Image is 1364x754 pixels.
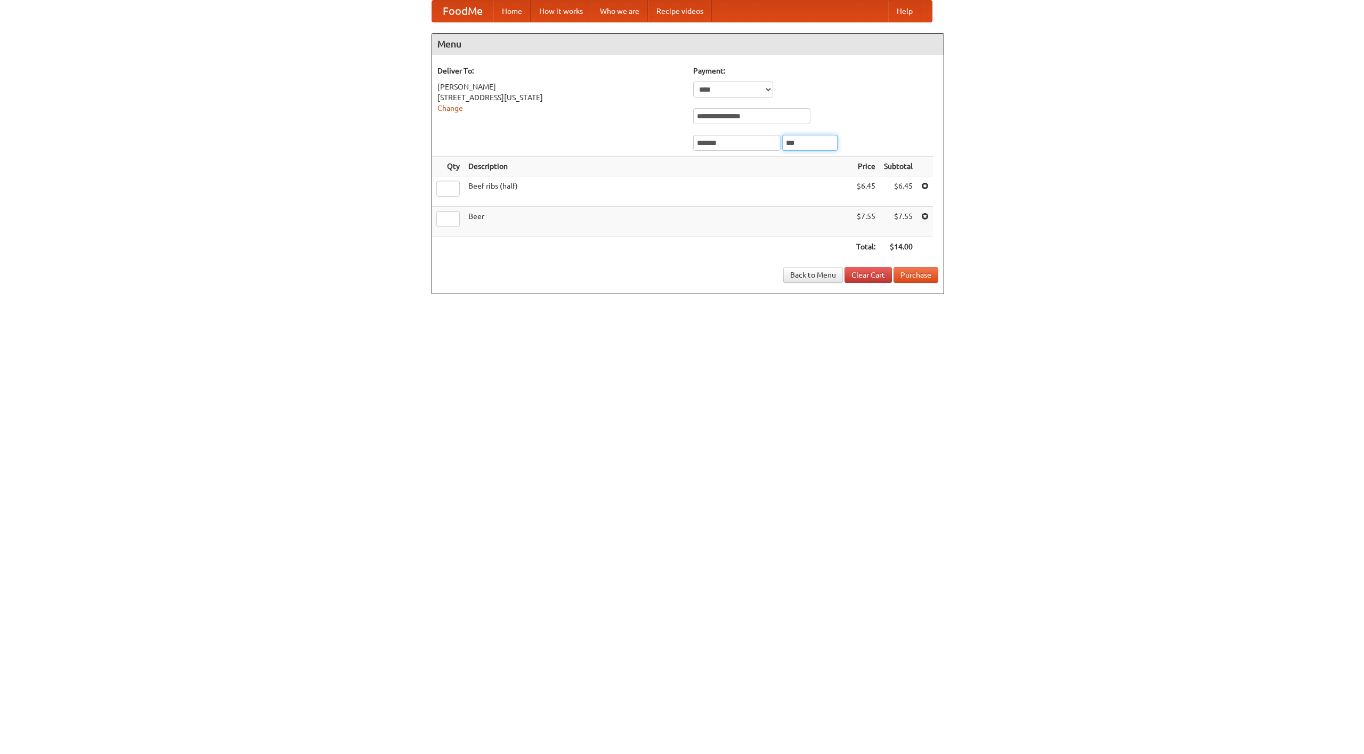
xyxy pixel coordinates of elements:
[591,1,648,22] a: Who we are
[464,207,852,237] td: Beer
[432,157,464,176] th: Qty
[880,207,917,237] td: $7.55
[880,176,917,207] td: $6.45
[464,157,852,176] th: Description
[531,1,591,22] a: How it works
[845,267,892,283] a: Clear Cart
[880,237,917,257] th: $14.00
[437,66,683,76] h5: Deliver To:
[437,104,463,112] a: Change
[437,92,683,103] div: [STREET_ADDRESS][US_STATE]
[880,157,917,176] th: Subtotal
[852,207,880,237] td: $7.55
[783,267,843,283] a: Back to Menu
[648,1,712,22] a: Recipe videos
[888,1,921,22] a: Help
[464,176,852,207] td: Beef ribs (half)
[852,176,880,207] td: $6.45
[693,66,938,76] h5: Payment:
[493,1,531,22] a: Home
[852,237,880,257] th: Total:
[894,267,938,283] button: Purchase
[432,1,493,22] a: FoodMe
[852,157,880,176] th: Price
[437,82,683,92] div: [PERSON_NAME]
[432,34,944,55] h4: Menu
